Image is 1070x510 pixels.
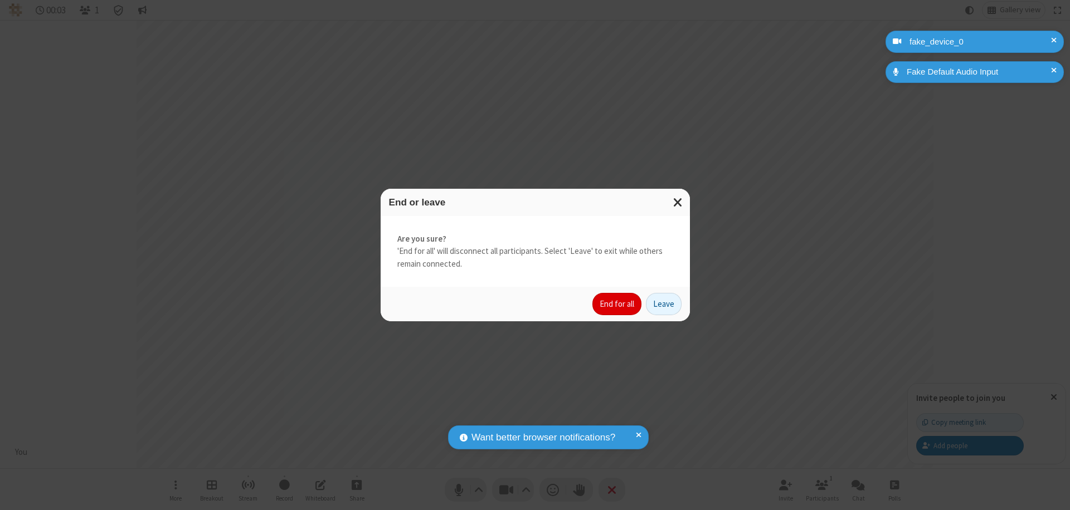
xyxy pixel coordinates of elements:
[667,189,690,216] button: Close modal
[381,216,690,287] div: 'End for all' will disconnect all participants. Select 'Leave' to exit while others remain connec...
[397,233,673,246] strong: Are you sure?
[906,36,1056,48] div: fake_device_0
[389,197,682,208] h3: End or leave
[646,293,682,315] button: Leave
[471,430,615,445] span: Want better browser notifications?
[903,66,1056,79] div: Fake Default Audio Input
[592,293,641,315] button: End for all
